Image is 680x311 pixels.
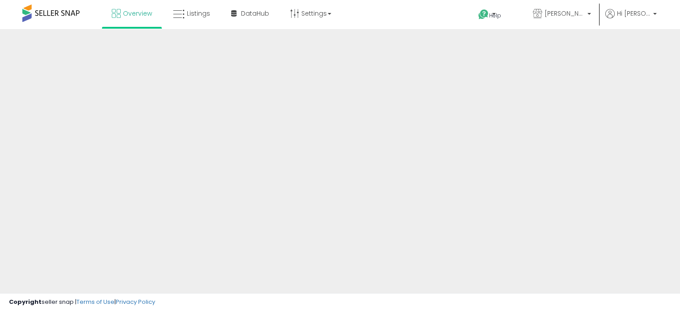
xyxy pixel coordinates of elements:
a: Hi [PERSON_NAME] [605,9,657,29]
strong: Copyright [9,298,42,306]
div: seller snap | | [9,298,155,307]
span: Help [489,12,501,19]
a: Help [471,2,519,29]
span: Hi [PERSON_NAME] [617,9,650,18]
span: Listings [187,9,210,18]
a: Privacy Policy [116,298,155,306]
span: Overview [123,9,152,18]
span: DataHub [241,9,269,18]
a: Terms of Use [76,298,114,306]
span: [PERSON_NAME] Dealz [545,9,585,18]
i: Get Help [478,9,489,20]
